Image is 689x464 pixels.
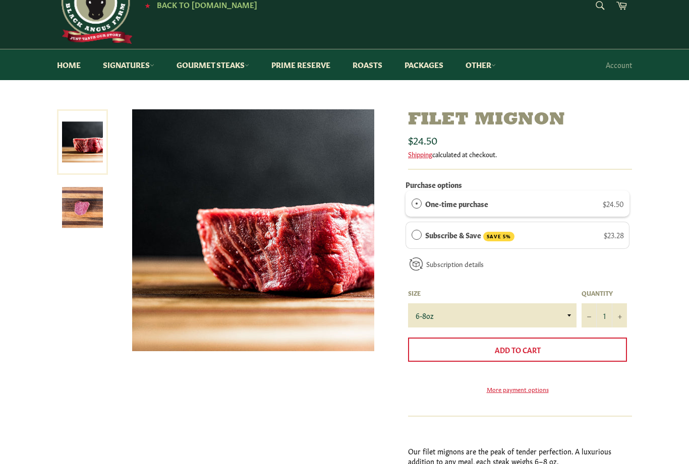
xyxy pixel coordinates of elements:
img: Filet Mignon [62,187,103,228]
a: Prime Reserve [261,50,340,81]
a: Home [47,50,91,81]
a: Signatures [93,50,164,81]
h1: Filet Mignon [408,110,632,131]
img: Filet Mignon [132,110,374,352]
button: Reduce item quantity by one [582,304,597,328]
a: ★ Back to [DOMAIN_NAME] [140,2,257,10]
label: Purchase options [406,180,462,190]
button: Add to Cart [408,338,627,362]
a: Roasts [342,50,392,81]
label: One-time purchase [425,198,488,210]
div: calculated at checkout. [408,150,632,159]
label: Subscribe & Save [425,230,515,242]
span: Add to Cart [495,345,541,355]
label: Size [408,289,577,298]
span: $24.50 [603,199,624,209]
span: $24.50 [408,133,437,147]
a: Packages [394,50,453,81]
div: One-time purchase [412,198,422,210]
a: Gourmet Steaks [166,50,259,81]
a: Other [455,50,506,81]
div: Subscribe & Save [412,230,422,241]
span: ★ [145,2,150,10]
button: Increase item quantity by one [612,304,627,328]
a: Shipping [408,150,432,159]
a: Account [601,50,637,80]
span: $23.28 [604,230,624,240]
label: Quantity [582,289,627,298]
span: SAVE 5% [483,232,514,242]
a: More payment options [408,385,627,394]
